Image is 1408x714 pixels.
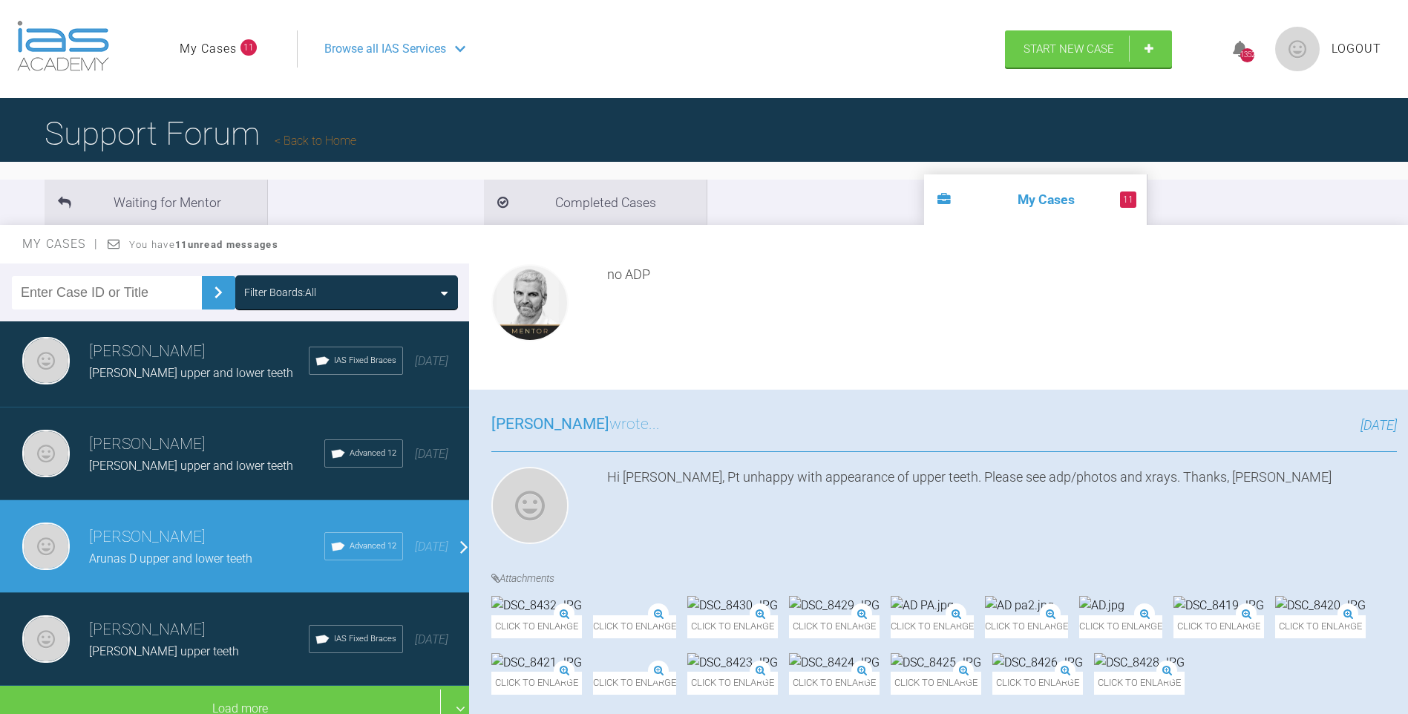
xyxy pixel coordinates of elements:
img: DSC_8421.JPG [491,653,582,672]
h3: [PERSON_NAME] [89,339,309,364]
span: Click to enlarge [992,672,1083,695]
span: Click to enlarge [593,615,676,638]
div: no ADP [607,264,1397,347]
span: 11 [240,39,257,56]
div: Filter Boards: All [244,284,316,301]
img: DSC_8430.JPG [687,596,778,615]
span: [DATE] [415,447,448,461]
a: Start New Case [1005,30,1172,68]
a: Logout [1332,39,1381,59]
span: Click to enlarge [1275,615,1366,638]
h3: [PERSON_NAME] [89,432,324,457]
div: Hi [PERSON_NAME], Pt unhappy with appearance of upper teeth. Please see adp/photos and xrays. Tha... [607,467,1397,550]
input: Enter Case ID or Title [12,276,202,309]
img: DSC_8424.JPG [789,653,880,672]
img: DSC_8425.JPG [891,653,981,672]
span: Arunas D upper and lower teeth [89,551,252,566]
span: Click to enlarge [789,615,880,638]
img: DSC_8429.JPG [789,596,880,615]
span: [PERSON_NAME] upper teeth [89,644,239,658]
div: 1352 [1240,48,1254,62]
span: [PERSON_NAME] upper and lower teeth [89,366,293,380]
span: [DATE] [415,632,448,646]
span: [DATE] [1360,417,1397,433]
img: logo-light.3e3ef733.png [17,21,109,71]
img: DSC_8428.JPG [1094,653,1185,672]
img: AD pa2.jpg [985,596,1054,615]
a: Back to Home [275,134,356,148]
li: Completed Cases [484,180,707,225]
a: My Cases [180,39,237,59]
img: AD PA.jpg [891,596,954,615]
span: Browse all IAS Services [324,39,446,59]
li: My Cases [924,174,1147,225]
img: Neil Fearns [491,467,569,544]
span: Click to enlarge [687,672,778,695]
img: Neil Fearns [22,523,70,570]
img: DSC_8420.JPG [1275,596,1366,615]
img: DSC_8432.JPG [491,596,582,615]
span: IAS Fixed Braces [334,354,396,367]
span: Click to enlarge [891,672,981,695]
span: IAS Fixed Braces [334,632,396,646]
img: Neil Fearns [22,430,70,477]
h3: [PERSON_NAME] [89,618,309,643]
span: Click to enlarge [491,672,582,695]
span: [DATE] [415,540,448,554]
img: profile.png [1275,27,1320,71]
span: [PERSON_NAME] [491,415,609,433]
span: Click to enlarge [687,615,778,638]
span: Click to enlarge [1094,672,1185,695]
img: DSC_8423.JPG [687,653,778,672]
img: chevronRight.28bd32b0.svg [206,281,230,304]
span: 11 [1120,191,1136,208]
li: Waiting for Mentor [45,180,267,225]
span: Start New Case [1024,42,1114,56]
h3: [PERSON_NAME] [89,525,324,550]
span: Click to enlarge [789,672,880,695]
h1: Support Forum [45,108,356,160]
img: Neil Fearns [22,615,70,663]
span: You have [129,239,278,250]
img: Ross Hobson [491,264,569,341]
h3: wrote... [491,412,660,437]
span: Click to enlarge [891,615,974,638]
span: Advanced 12 [350,540,396,553]
img: AD.jpg [1079,596,1124,615]
img: DSC_8426.JPG [992,653,1083,672]
span: Click to enlarge [1173,615,1264,638]
span: [PERSON_NAME] upper and lower teeth [89,459,293,473]
span: Advanced 12 [350,447,396,460]
strong: 11 unread messages [175,239,278,250]
span: Click to enlarge [985,615,1068,638]
h4: Attachments [491,570,1397,586]
span: [DATE] [415,354,448,368]
span: My Cases [22,237,99,251]
img: DSC_8419.JPG [1173,596,1264,615]
span: Click to enlarge [1079,615,1162,638]
img: Neil Fearns [22,337,70,384]
span: Click to enlarge [491,615,582,638]
span: Click to enlarge [593,672,676,695]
